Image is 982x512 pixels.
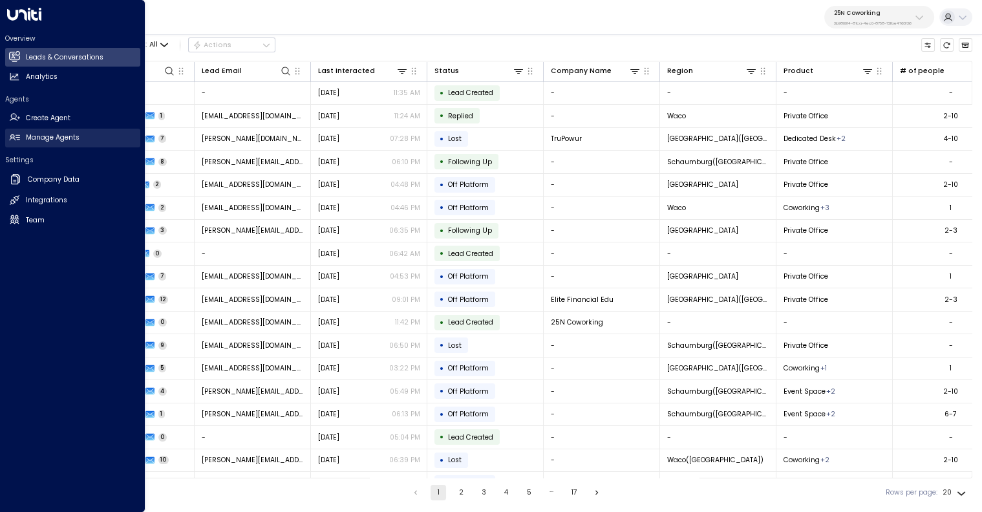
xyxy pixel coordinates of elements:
[158,272,167,281] span: 7
[202,341,304,350] span: egavin@datastewardpllc.com
[440,131,444,147] div: •
[193,41,232,50] div: Actions
[28,175,80,185] h2: Company Data
[158,204,167,212] span: 2
[202,317,304,327] span: sloane@25ncoworking.com
[407,485,605,500] nav: pagination navigation
[5,34,140,43] h2: Overview
[318,432,339,442] span: Sep 26, 2025
[959,38,973,52] button: Archived Leads
[667,387,769,396] span: Schaumburg(IL)
[440,452,444,469] div: •
[476,485,491,500] button: Go to page 3
[834,9,912,17] p: 25N Coworking
[784,295,828,304] span: Private Office
[949,317,953,327] div: -
[440,107,444,124] div: •
[667,341,769,350] span: Schaumburg(IL)
[544,380,660,403] td: -
[440,245,444,262] div: •
[448,203,489,213] span: Off Platform
[667,272,738,281] span: Geneva
[318,455,339,465] span: Sep 24, 2025
[886,487,937,498] label: Rows per page:
[826,409,835,419] div: Meeting Room,Meeting Room / Event Space
[434,65,459,77] div: Status
[784,363,820,373] span: Coworking
[667,203,686,213] span: Waco
[784,65,813,77] div: Product
[440,176,444,193] div: •
[784,272,828,281] span: Private Office
[394,111,420,121] p: 11:24 AM
[544,82,660,105] td: -
[826,387,835,396] div: Meeting Room,Meeting Room / Event Space
[188,37,275,53] div: Button group with a nested menu
[440,406,444,423] div: •
[551,134,582,144] span: TruPowur
[158,387,167,396] span: 4
[158,158,167,166] span: 8
[784,409,826,419] span: Event Space
[448,157,492,167] span: Following Up
[318,111,339,121] span: Oct 11, 2025
[551,295,614,304] span: Elite Financial Edu
[158,364,167,372] span: 5
[834,21,912,26] p: 3b9800f4-81ca-4ec0-8758-72fbe4763f36
[5,169,140,190] a: Company Data
[318,134,339,144] span: Oct 10, 2025
[950,363,952,373] div: 1
[544,266,660,288] td: -
[389,363,420,373] p: 03:22 PM
[784,65,874,77] div: Product
[158,410,165,418] span: 1
[389,226,420,235] p: 06:35 PM
[390,387,420,396] p: 05:49 PM
[784,134,836,144] span: Dedicated Desk
[318,295,339,304] span: Oct 06, 2025
[202,157,304,167] span: catherine.bilous@gmail.com
[949,88,953,98] div: -
[5,94,140,104] h2: Agents
[544,242,660,265] td: -
[390,432,420,442] p: 05:04 PM
[776,312,893,334] td: -
[660,242,776,265] td: -
[448,134,462,144] span: Lost
[776,426,893,449] td: -
[820,455,829,465] div: Meeting Room,Private Office
[448,111,473,121] span: Replied
[551,65,612,77] div: Company Name
[392,295,420,304] p: 09:01 PM
[544,220,660,242] td: -
[448,272,489,281] span: Off Platform
[5,129,140,147] a: Manage Agents
[544,334,660,357] td: -
[943,485,968,500] div: 20
[202,180,304,189] span: larreessap1983@gmail.com
[440,199,444,216] div: •
[440,268,444,285] div: •
[318,157,339,167] span: Oct 10, 2025
[945,295,957,304] div: 2-3
[318,363,339,373] span: Sep 30, 2025
[667,180,738,189] span: Geneva
[667,134,769,144] span: Frisco(TX)
[448,295,489,304] span: Off Platform
[448,317,493,327] span: Lead Created
[544,485,559,500] div: …
[26,133,80,143] h2: Manage Agents
[945,409,957,419] div: 6-7
[318,203,339,213] span: Oct 09, 2025
[440,337,444,354] div: •
[943,111,958,121] div: 2-10
[318,226,339,235] span: Oct 08, 2025
[26,113,70,123] h2: Create Agent
[440,314,444,331] div: •
[318,272,339,281] span: Oct 07, 2025
[390,272,420,281] p: 04:53 PM
[389,455,420,465] p: 06:39 PM
[921,38,935,52] button: Customize
[453,485,469,500] button: Go to page 2
[26,215,45,226] h2: Team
